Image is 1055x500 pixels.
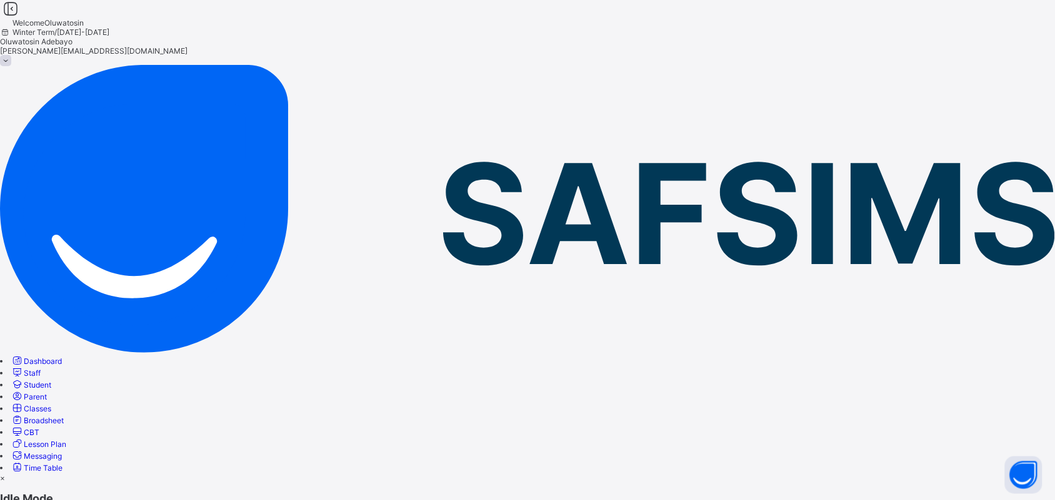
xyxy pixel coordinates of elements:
span: Welcome Oluwatosin [12,18,84,27]
span: CBT [24,428,39,437]
span: Lesson Plan [24,439,66,449]
a: Staff [11,368,41,378]
a: Student [11,380,51,390]
span: Messaging [24,451,62,461]
a: Classes [11,404,51,413]
a: Messaging [11,451,62,461]
span: Staff [24,368,41,378]
span: Time Table [24,463,62,473]
span: Student [24,380,51,390]
a: Time Table [11,463,62,473]
span: Classes [24,404,51,413]
a: Parent [11,392,47,401]
button: Open asap [1005,456,1042,494]
a: Lesson Plan [11,439,66,449]
span: Dashboard [24,356,62,366]
span: Parent [24,392,47,401]
span: Broadsheet [24,416,64,425]
a: Broadsheet [11,416,64,425]
a: CBT [11,428,39,437]
a: Dashboard [11,356,62,366]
